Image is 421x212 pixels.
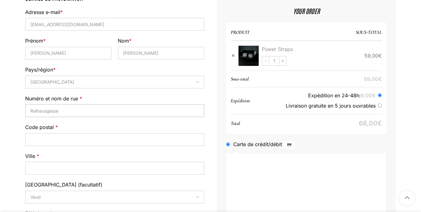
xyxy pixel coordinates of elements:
[284,141,295,149] img: Carte de crédit/débit
[231,24,306,40] th: Produit
[361,92,376,99] bdi: 9,00
[293,7,320,15] h4: YOUR ORDER
[25,37,112,45] label: Prénom
[306,24,382,40] th: Sous-total
[279,56,287,66] input: +
[25,104,204,117] input: Numéro de voie et nom de la rue
[25,152,204,160] label: Ville
[359,119,382,127] bdi: 68,00
[229,52,237,60] a: Remove this item
[26,76,204,88] span: Suisse
[25,95,204,103] label: Numéro et nom de rue
[25,8,204,16] label: Adresse e-mail
[257,102,382,109] label: Livraison gratuite en 5 jours ouvrables
[26,191,204,203] span: Vaud
[399,190,415,206] a: Scroll to top button
[378,53,382,59] span: €
[233,141,297,147] label: Carte de crédit/débit
[231,115,243,131] th: Total
[262,46,293,53] span: Power Straps
[378,76,382,82] span: €
[231,71,252,87] th: Sous-total
[229,158,381,209] iframe: Cadre de saisie sécurisé pour le paiement
[270,56,279,66] input: Quantité de produits
[364,53,382,59] bdi: 59,00
[257,92,382,99] label: Expédition en 24-48h:
[231,93,253,109] th: Expédition
[25,181,204,189] label: [GEOGRAPHIC_DATA]
[25,191,204,204] span: Canton
[364,76,382,82] bdi: 59,00
[262,56,270,66] input: -
[25,66,204,74] label: Pays/région
[372,92,376,99] span: €
[25,76,204,89] span: Pays/région
[238,46,259,66] img: Power Straps
[377,119,382,127] span: €
[118,37,204,45] label: Nom
[25,123,204,131] label: Code postal
[78,182,102,188] span: (facultatif)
